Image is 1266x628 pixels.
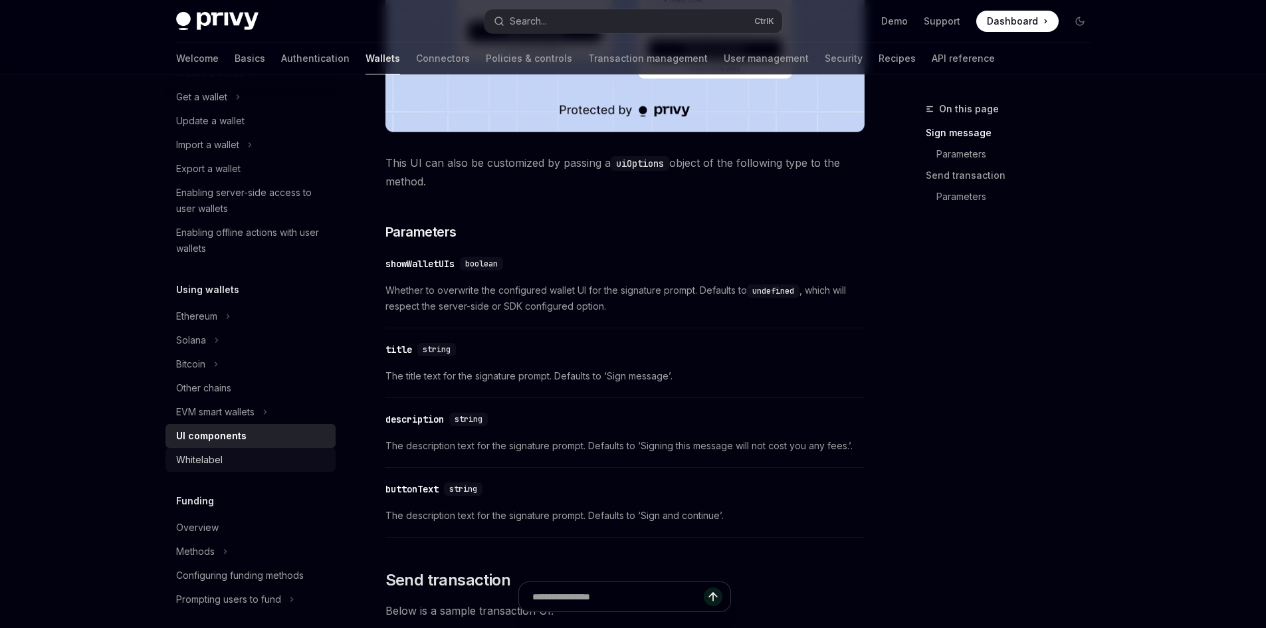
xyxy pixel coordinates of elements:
h5: Using wallets [176,282,239,298]
a: Policies & controls [486,43,572,74]
a: Whitelabel [165,448,336,472]
img: dark logo [176,12,259,31]
div: Solana [176,332,206,348]
button: Toggle Bitcoin section [165,352,336,376]
a: Basics [235,43,265,74]
a: User management [724,43,809,74]
div: description [385,413,444,426]
a: Authentication [281,43,350,74]
div: Methods [176,544,215,560]
h5: Funding [176,493,214,509]
a: Wallets [366,43,400,74]
div: Whitelabel [176,452,223,468]
a: Dashboard [976,11,1059,32]
div: Enabling offline actions with user wallets [176,225,328,257]
div: Bitcoin [176,356,205,372]
div: buttonText [385,482,439,496]
button: Toggle Import a wallet section [165,133,336,157]
a: Export a wallet [165,157,336,181]
div: Get a wallet [176,89,227,105]
div: Update a wallet [176,113,245,129]
div: Export a wallet [176,161,241,177]
a: Welcome [176,43,219,74]
a: Configuring funding methods [165,564,336,587]
span: This UI can also be customized by passing a object of the following type to the method. [385,154,865,191]
a: Connectors [416,43,470,74]
div: Configuring funding methods [176,568,304,583]
a: Send transaction [926,165,1101,186]
div: Other chains [176,380,231,396]
span: The description text for the signature prompt. Defaults to ‘Signing this message will not cost yo... [385,438,865,454]
a: Parameters [926,144,1101,165]
div: Enabling server-side access to user wallets [176,185,328,217]
span: Parameters [385,223,457,241]
a: Enabling server-side access to user wallets [165,181,336,221]
div: Ethereum [176,308,217,324]
a: Support [924,15,960,28]
span: Send transaction [385,570,510,591]
div: EVM smart wallets [176,404,255,420]
a: UI components [165,424,336,448]
button: Toggle dark mode [1069,11,1091,32]
button: Toggle Methods section [165,540,336,564]
a: Recipes [879,43,916,74]
div: showWalletUIs [385,257,455,270]
button: Toggle Prompting users to fund section [165,587,336,611]
a: Overview [165,516,336,540]
button: Open search [484,9,782,33]
span: string [455,414,482,425]
div: Prompting users to fund [176,591,281,607]
span: On this page [939,101,999,117]
a: Demo [881,15,908,28]
div: Search... [510,13,547,29]
button: Toggle Get a wallet section [165,85,336,109]
span: Ctrl K [754,16,774,27]
a: Enabling offline actions with user wallets [165,221,336,261]
input: Ask a question... [532,582,704,611]
div: title [385,343,412,356]
code: undefined [747,284,799,298]
a: Other chains [165,376,336,400]
button: Toggle Ethereum section [165,304,336,328]
a: Transaction management [588,43,708,74]
a: Update a wallet [165,109,336,133]
span: The description text for the signature prompt. Defaults to ‘Sign and continue’. [385,508,865,524]
div: Overview [176,520,219,536]
span: Dashboard [987,15,1038,28]
code: uiOptions [611,156,669,171]
a: Security [825,43,863,74]
div: Import a wallet [176,137,239,153]
span: string [449,484,477,494]
button: Toggle EVM smart wallets section [165,400,336,424]
a: API reference [932,43,995,74]
span: The title text for the signature prompt. Defaults to ‘Sign message’. [385,368,865,384]
button: Toggle Solana section [165,328,336,352]
a: Sign message [926,122,1101,144]
div: UI components [176,428,247,444]
a: Parameters [926,186,1101,207]
span: boolean [465,259,498,269]
span: string [423,344,451,355]
button: Send message [704,587,722,606]
span: Whether to overwrite the configured wallet UI for the signature prompt. Defaults to , which will ... [385,282,865,314]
